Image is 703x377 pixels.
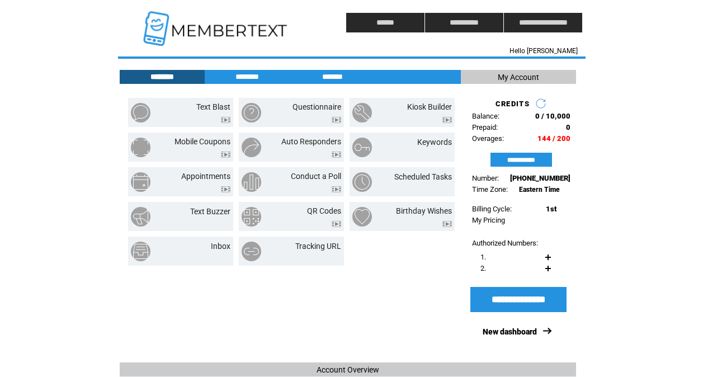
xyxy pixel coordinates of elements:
[396,206,452,215] a: Birthday Wishes
[181,172,230,181] a: Appointments
[480,253,486,261] span: 1.
[417,138,452,147] a: Keywords
[546,205,556,213] span: 1st
[407,102,452,111] a: Kiosk Builder
[442,221,452,227] img: video.png
[281,137,341,146] a: Auto Responders
[131,207,150,227] img: text-buzzer.png
[131,103,150,122] img: text-blast.png
[510,174,570,182] span: [PHONE_NUMBER]
[352,103,372,122] img: kiosk-builder.png
[332,186,341,192] img: video.png
[317,365,379,374] span: Account Overview
[221,117,230,123] img: video.png
[307,206,341,215] a: QR Codes
[535,112,570,120] span: 0 / 10,000
[131,172,150,192] img: appointments.png
[472,205,512,213] span: Billing Cycle:
[221,186,230,192] img: video.png
[483,327,537,336] a: New dashboard
[537,134,570,143] span: 144 / 200
[131,242,150,261] img: inbox.png
[131,138,150,157] img: mobile-coupons.png
[332,152,341,158] img: video.png
[211,242,230,251] a: Inbox
[442,117,452,123] img: video.png
[196,102,230,111] a: Text Blast
[292,102,341,111] a: Questionnaire
[352,172,372,192] img: scheduled-tasks.png
[394,172,452,181] a: Scheduled Tasks
[242,172,261,192] img: conduct-a-poll.png
[480,264,486,272] span: 2.
[472,216,505,224] a: My Pricing
[332,117,341,123] img: video.png
[295,242,341,251] a: Tracking URL
[496,100,530,108] span: CREDITS
[174,137,230,146] a: Mobile Coupons
[566,123,570,131] span: 0
[352,207,372,227] img: birthday-wishes.png
[498,73,539,82] span: My Account
[472,123,498,131] span: Prepaid:
[332,221,341,227] img: video.png
[242,242,261,261] img: tracking-url.png
[190,207,230,216] a: Text Buzzer
[472,185,508,194] span: Time Zone:
[519,186,560,194] span: Eastern Time
[242,103,261,122] img: questionnaire.png
[242,207,261,227] img: qr-codes.png
[221,152,230,158] img: video.png
[291,172,341,181] a: Conduct a Poll
[242,138,261,157] img: auto-responders.png
[472,112,499,120] span: Balance:
[472,174,499,182] span: Number:
[352,138,372,157] img: keywords.png
[509,47,578,55] span: Hello [PERSON_NAME]
[472,134,504,143] span: Overages:
[472,239,538,247] span: Authorized Numbers:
